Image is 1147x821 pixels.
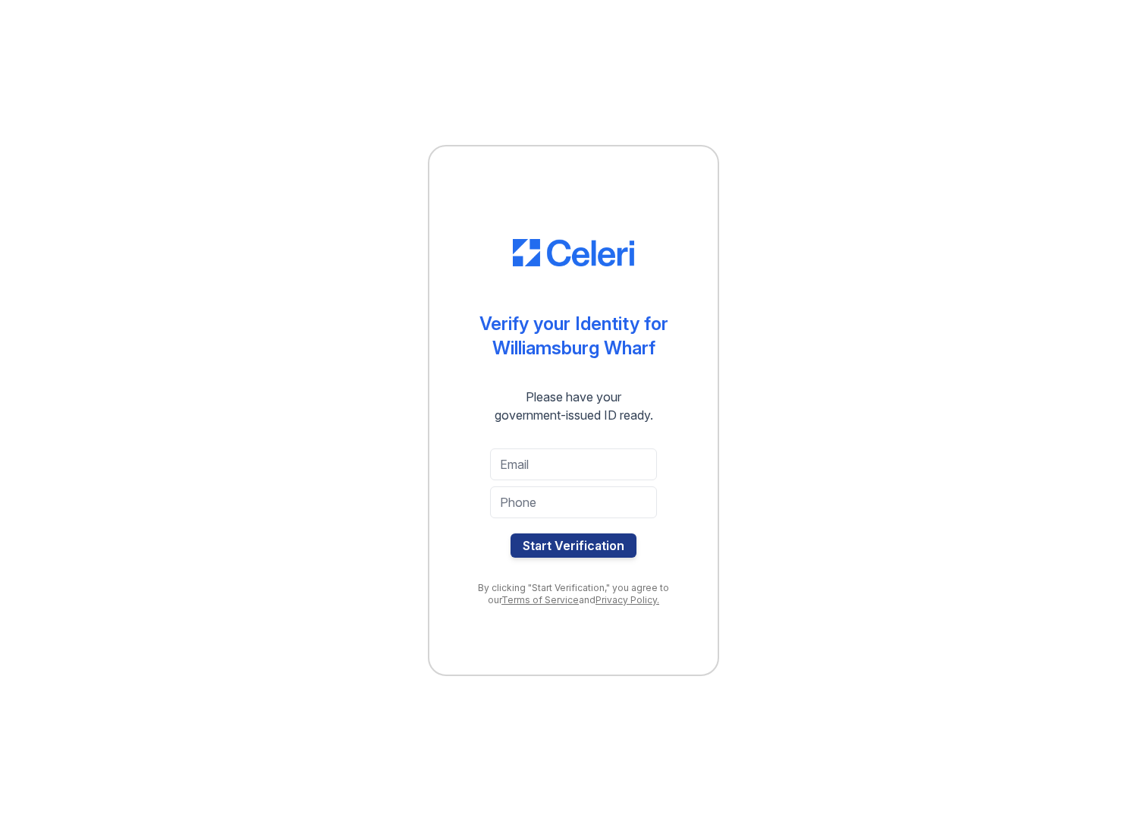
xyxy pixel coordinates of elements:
[479,312,668,360] div: Verify your Identity for Williamsburg Wharf
[467,388,680,424] div: Please have your government-issued ID ready.
[513,239,634,266] img: CE_Logo_Blue-a8612792a0a2168367f1c8372b55b34899dd931a85d93a1a3d3e32e68fde9ad4.png
[501,594,579,606] a: Terms of Service
[511,533,636,558] button: Start Verification
[490,448,657,480] input: Email
[595,594,659,606] a: Privacy Policy.
[490,486,657,518] input: Phone
[460,582,687,606] div: By clicking "Start Verification," you agree to our and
